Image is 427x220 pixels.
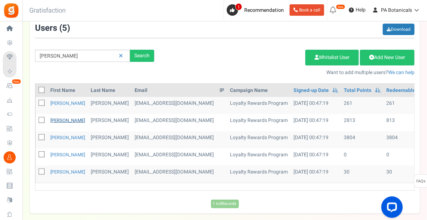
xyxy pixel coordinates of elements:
[88,97,132,114] td: [PERSON_NAME]
[336,4,345,9] em: New
[88,166,132,183] td: [PERSON_NAME]
[341,97,383,114] td: 261
[132,148,217,166] td: [EMAIL_ADDRESS][DOMAIN_NAME]
[3,3,19,19] img: Gratisfaction
[47,84,88,97] th: First Name
[50,100,85,107] a: [PERSON_NAME]
[217,84,227,97] th: IP
[416,175,426,188] span: FAQs
[132,97,217,114] td: [EMAIL_ADDRESS][DOMAIN_NAME]
[341,131,383,148] td: 3804
[132,166,217,183] td: [EMAIL_ADDRESS][DOMAIN_NAME]
[293,87,329,94] a: Signed-up Date
[50,134,85,141] a: [PERSON_NAME]
[344,87,371,94] a: Total Points
[165,69,415,76] p: Want to add multiple users?
[227,166,291,183] td: Loyalty Rewards Program
[50,117,85,124] a: [PERSON_NAME]
[21,4,74,18] h3: Gratisfaction
[346,4,368,16] a: Help
[291,114,341,131] td: [DATE] 00:47:19
[360,50,415,65] a: Add New User
[227,148,291,166] td: Loyalty Rewards Program
[88,148,132,166] td: [PERSON_NAME]
[291,148,341,166] td: [DATE] 00:47:19
[50,151,85,158] a: [PERSON_NAME]
[88,84,132,97] th: Last Name
[244,6,284,14] span: Recommendation
[88,114,132,131] td: [PERSON_NAME]
[62,22,67,34] span: 5
[381,6,412,14] span: PA Botanicals
[305,50,359,65] a: Whitelist User
[50,168,85,175] a: [PERSON_NAME]
[227,97,291,114] td: Loyalty Rewards Program
[227,131,291,148] td: Loyalty Rewards Program
[130,50,154,62] div: Search
[383,24,415,35] a: Download
[290,4,324,16] a: Book a call
[35,24,70,33] h3: Users ( )
[388,69,415,76] a: We can help
[341,148,383,166] td: 0
[354,6,366,14] span: Help
[12,79,21,84] em: New
[132,131,217,148] td: customer
[291,166,341,183] td: [DATE] 00:47:19
[132,114,217,131] td: customer
[227,114,291,131] td: Loyalty Rewards Program
[227,4,287,16] a: 1 Recommendation
[341,166,383,183] td: 30
[291,97,341,114] td: [DATE] 00:47:19
[35,50,130,62] input: Search by email or name
[341,114,383,131] td: 2813
[132,84,217,97] th: Email
[88,131,132,148] td: [PERSON_NAME]
[291,131,341,148] td: [DATE] 00:47:19
[115,50,126,62] a: Reset
[3,80,19,92] a: New
[235,3,242,10] span: 1
[227,84,291,97] th: Campaign Name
